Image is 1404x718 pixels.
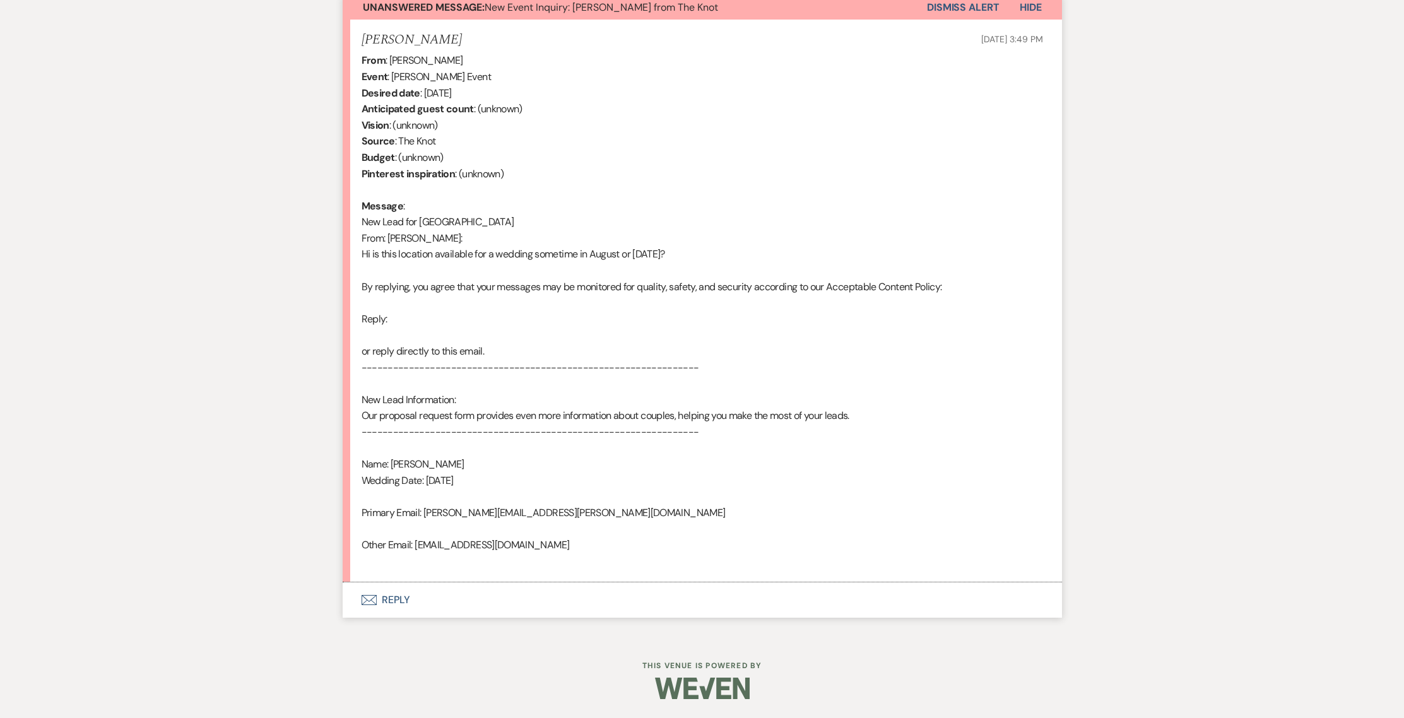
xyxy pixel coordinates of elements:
[362,151,395,164] b: Budget
[362,102,474,115] b: Anticipated guest count
[362,52,1043,569] div: : [PERSON_NAME] : [PERSON_NAME] Event : [DATE] : (unknown) : (unknown) : The Knot : (unknown) : (...
[655,666,750,710] img: Weven Logo
[362,167,456,180] b: Pinterest inspiration
[362,54,386,67] b: From
[362,70,388,83] b: Event
[363,1,485,14] strong: Unanswered Message:
[362,134,395,148] b: Source
[1020,1,1042,14] span: Hide
[343,582,1062,618] button: Reply
[981,33,1042,45] span: [DATE] 3:49 PM
[362,199,404,213] b: Message
[362,86,420,100] b: Desired date
[363,1,718,14] span: New Event Inquiry: [PERSON_NAME] from The Knot
[362,119,389,132] b: Vision
[362,32,462,48] h5: [PERSON_NAME]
